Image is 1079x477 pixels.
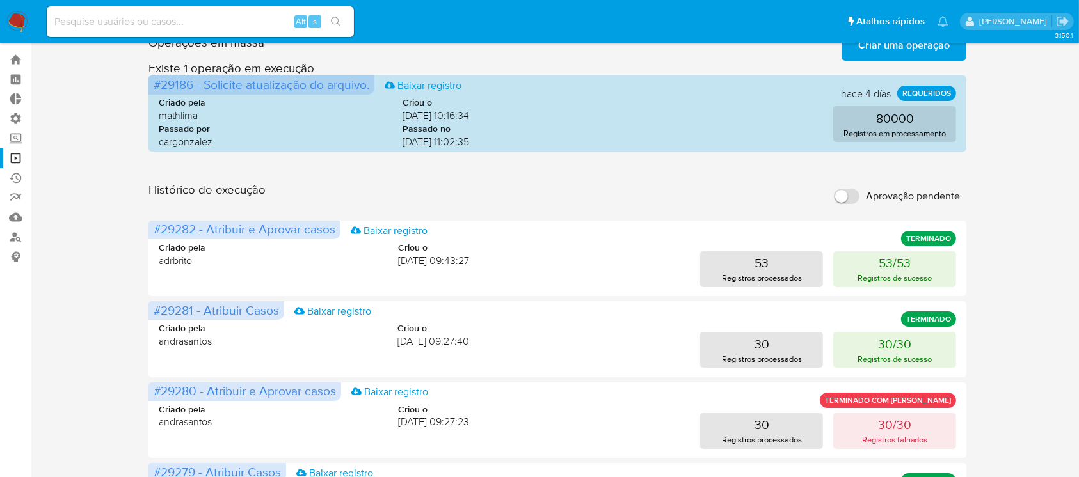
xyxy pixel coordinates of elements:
[1056,15,1069,28] a: Sair
[313,15,317,27] span: s
[979,15,1051,27] p: adriano.brito@mercadolivre.com
[856,15,925,28] span: Atalhos rápidos
[1055,30,1073,40] span: 3.150.1
[323,13,349,31] button: search-icon
[296,15,306,27] span: Alt
[938,16,948,27] a: Notificações
[47,13,354,30] input: Pesquise usuários ou casos...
